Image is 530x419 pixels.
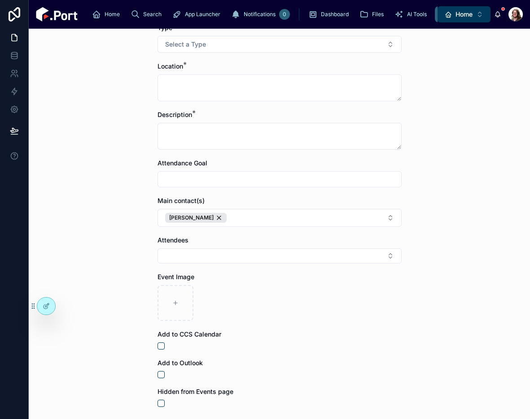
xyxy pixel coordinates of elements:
[169,214,214,221] span: [PERSON_NAME]
[158,330,221,338] span: Add to CCS Calendar
[357,6,390,22] a: Files
[85,4,438,24] div: scrollable content
[128,6,168,22] a: Search
[158,111,192,118] span: Description
[456,10,473,19] span: Home
[158,36,402,53] button: Select Button
[143,11,162,18] span: Search
[158,248,402,263] button: Select Button
[392,6,433,22] a: AI Tools
[158,197,205,204] span: Main contact(s)
[158,359,203,367] span: Add to Outlook
[165,40,206,49] span: Select a Type
[36,7,78,22] img: App logo
[105,11,120,18] span: Home
[279,9,290,20] div: 0
[438,6,491,22] button: Select Button
[244,11,276,18] span: Notifications
[185,11,220,18] span: App Launcher
[407,11,427,18] span: AI Tools
[228,6,293,22] a: Notifications0
[170,6,227,22] a: App Launcher
[165,213,227,223] button: Unselect 174
[158,159,207,167] span: Attendance Goal
[158,273,194,281] span: Event Image
[306,6,355,22] a: Dashboard
[372,11,384,18] span: Files
[321,11,349,18] span: Dashboard
[158,236,188,244] span: Attendees
[158,209,402,227] button: Select Button
[158,388,233,395] span: Hidden from Events page
[89,6,126,22] a: Home
[158,62,183,70] span: Location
